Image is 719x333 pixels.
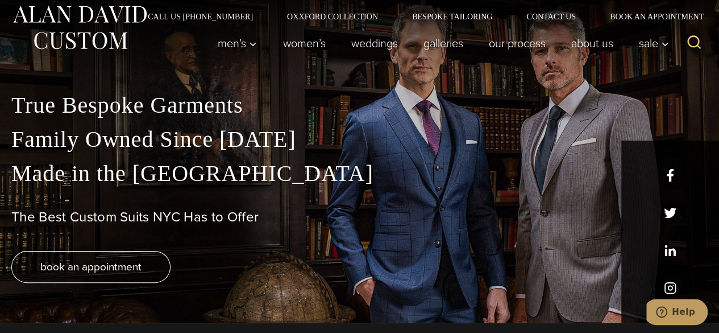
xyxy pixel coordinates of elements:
[131,13,708,20] nav: Secondary Navigation
[205,32,675,55] nav: Primary Navigation
[476,32,558,55] a: Our Process
[11,209,708,225] h1: The Best Custom Suits NYC Has to Offer
[558,32,626,55] a: About Us
[410,32,476,55] a: Galleries
[40,258,142,275] span: book an appointment
[593,13,708,20] a: Book an Appointment
[131,13,270,20] a: Call Us [PHONE_NUMBER]
[11,251,171,283] a: book an appointment
[270,32,338,55] a: Women’s
[646,299,708,327] iframe: Opens a widget where you can chat to one of our agents
[205,32,270,55] button: Men’s sub menu toggle
[338,32,410,55] a: weddings
[270,13,395,20] a: Oxxford Collection
[680,30,708,57] button: View Search Form
[626,32,675,55] button: Sale sub menu toggle
[395,13,509,20] a: Bespoke Tailoring
[11,2,148,53] img: Alan David Custom
[509,13,593,20] a: Contact Us
[11,88,708,191] p: True Bespoke Garments Family Owned Since [DATE] Made in the [GEOGRAPHIC_DATA]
